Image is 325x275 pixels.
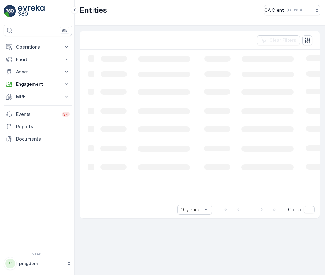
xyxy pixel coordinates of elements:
[4,252,72,256] span: v 1.48.1
[4,120,72,133] a: Reports
[16,136,70,142] p: Documents
[286,8,302,13] p: ( +03:00 )
[63,112,68,117] p: 34
[18,5,45,17] img: logo_light-DOdMpM7g.png
[16,56,60,63] p: Fleet
[4,133,72,145] a: Documents
[257,35,300,45] button: Clear Filters
[269,37,296,43] p: Clear Filters
[4,78,72,90] button: Engagement
[5,259,15,268] div: PP
[4,108,72,120] a: Events34
[16,69,60,75] p: Asset
[4,66,72,78] button: Asset
[16,81,60,87] p: Engagement
[264,5,320,15] button: QA Client(+03:00)
[16,124,70,130] p: Reports
[264,7,284,13] p: QA Client
[4,5,16,17] img: logo
[4,90,72,103] button: MRF
[19,260,63,267] p: pingdom
[4,41,72,53] button: Operations
[288,207,301,213] span: Go To
[80,5,107,15] p: Entities
[4,53,72,66] button: Fleet
[16,111,58,117] p: Events
[16,94,60,100] p: MRF
[16,44,60,50] p: Operations
[62,28,68,33] p: ⌘B
[4,257,72,270] button: PPpingdom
